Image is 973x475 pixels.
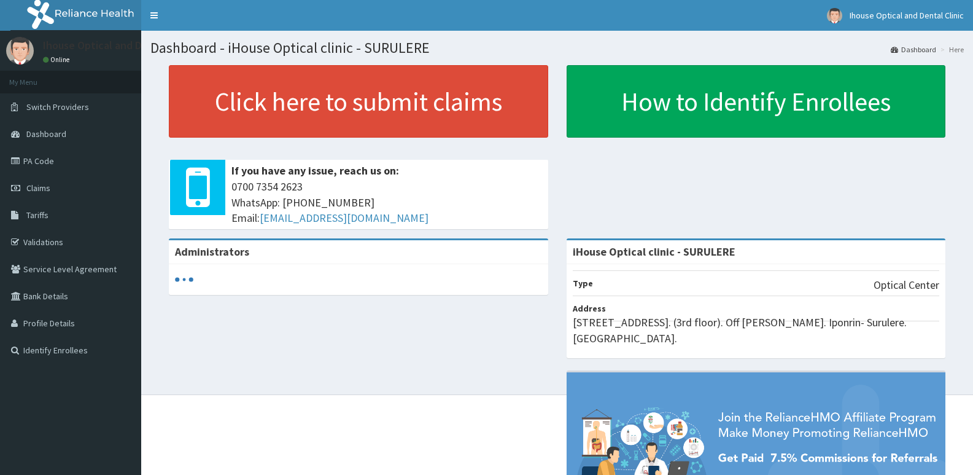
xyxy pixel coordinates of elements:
a: How to Identify Enrollees [567,65,946,138]
span: Ihouse Optical and Dental Clinic [850,10,964,21]
a: Click here to submit claims [169,65,548,138]
span: Dashboard [26,128,66,139]
h1: Dashboard - iHouse Optical clinic - SURULERE [150,40,964,56]
b: Administrators [175,245,249,259]
li: Here [937,44,964,55]
img: User Image [6,37,34,65]
span: Tariffs [26,210,48,221]
a: Online [43,55,72,64]
span: 0700 7354 2623 WhatsApp: [PHONE_NUMBER] Email: [231,179,542,226]
svg: audio-loading [175,270,193,289]
strong: iHouse Optical clinic - SURULERE [573,245,735,259]
p: [STREET_ADDRESS]. (3rd floor). Off [PERSON_NAME]. Iponrin- Surulere. [GEOGRAPHIC_DATA]. [573,315,940,346]
img: User Image [827,8,842,23]
p: Optical Center [874,277,939,293]
span: Claims [26,183,50,194]
b: Type [573,278,593,289]
span: Switch Providers [26,101,89,112]
a: [EMAIL_ADDRESS][DOMAIN_NAME] [260,211,428,225]
p: Ihouse Optical and Dental Clinic [43,40,196,51]
b: Address [573,303,606,314]
b: If you have any issue, reach us on: [231,163,399,178]
a: Dashboard [891,44,936,55]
